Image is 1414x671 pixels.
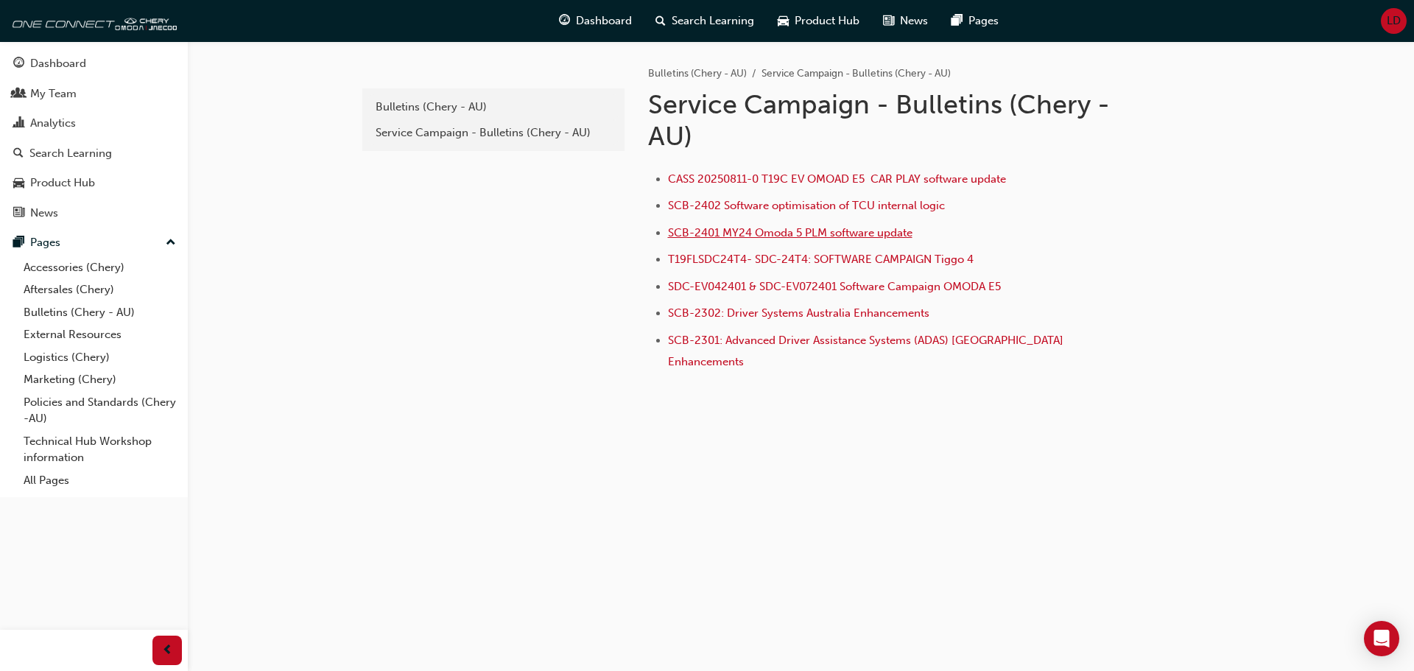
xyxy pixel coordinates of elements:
[6,140,182,167] a: Search Learning
[766,6,871,36] a: car-iconProduct Hub
[6,229,182,256] button: Pages
[668,306,929,320] a: SCB-2302: Driver Systems Australia Enhancements
[376,124,611,141] div: Service Campaign - Bulletins (Chery - AU)
[968,13,999,29] span: Pages
[30,55,86,72] div: Dashboard
[761,66,951,82] li: Service Campaign - Bulletins (Chery - AU)
[6,80,182,108] a: My Team
[162,642,173,660] span: prev-icon
[1381,8,1407,34] button: LD
[795,13,859,29] span: Product Hub
[13,57,24,71] span: guage-icon
[883,12,894,30] span: news-icon
[1364,621,1399,656] div: Open Intercom Messenger
[18,346,182,369] a: Logistics (Chery)
[668,172,1006,186] a: CASS 20250811-0 T19C EV OMOAD E5 CAR PLAY software update
[6,200,182,227] a: News
[368,94,619,120] a: Bulletins (Chery - AU)
[18,368,182,391] a: Marketing (Chery)
[668,280,1001,293] a: SDC-EV042401 & SDC-EV072401 Software Campaign OMODA E5
[6,50,182,77] a: Dashboard
[30,115,76,132] div: Analytics
[871,6,940,36] a: news-iconNews
[18,301,182,324] a: Bulletins (Chery - AU)
[13,117,24,130] span: chart-icon
[30,175,95,192] div: Product Hub
[29,145,112,162] div: Search Learning
[6,47,182,229] button: DashboardMy TeamAnalyticsSearch LearningProduct HubNews
[18,469,182,492] a: All Pages
[166,233,176,253] span: up-icon
[18,430,182,469] a: Technical Hub Workshop information
[18,323,182,346] a: External Resources
[655,12,666,30] span: search-icon
[6,110,182,137] a: Analytics
[18,391,182,430] a: Policies and Standards (Chery -AU)
[940,6,1010,36] a: pages-iconPages
[559,12,570,30] span: guage-icon
[30,205,58,222] div: News
[668,334,1066,368] a: SCB-2301: Advanced Driver Assistance Systems (ADAS) [GEOGRAPHIC_DATA] Enhancements
[13,207,24,220] span: news-icon
[13,88,24,101] span: people-icon
[648,88,1131,152] h1: Service Campaign - Bulletins (Chery - AU)
[7,6,177,35] img: oneconnect
[547,6,644,36] a: guage-iconDashboard
[644,6,766,36] a: search-iconSearch Learning
[668,226,912,239] a: SCB-2401 MY24 Omoda 5 PLM software update
[6,169,182,197] a: Product Hub
[376,99,611,116] div: Bulletins (Chery - AU)
[30,234,60,251] div: Pages
[30,85,77,102] div: My Team
[648,67,747,80] a: Bulletins (Chery - AU)
[13,177,24,190] span: car-icon
[13,147,24,161] span: search-icon
[1387,13,1401,29] span: LD
[576,13,632,29] span: Dashboard
[672,13,754,29] span: Search Learning
[13,236,24,250] span: pages-icon
[900,13,928,29] span: News
[18,256,182,279] a: Accessories (Chery)
[668,199,945,212] a: SCB-2402 Software optimisation of TCU internal logic
[18,278,182,301] a: Aftersales (Chery)
[778,12,789,30] span: car-icon
[952,12,963,30] span: pages-icon
[668,253,974,266] a: T19FLSDC24T4- SDC-24T4: SOFTWARE CAMPAIGN Tiggo 4
[368,120,619,146] a: Service Campaign - Bulletins (Chery - AU)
